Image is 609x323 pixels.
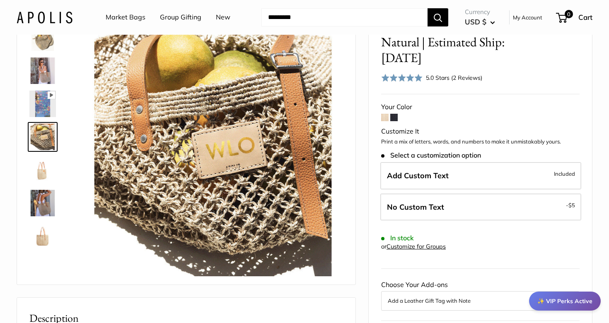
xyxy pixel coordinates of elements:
[28,254,58,284] a: Mercado Woven in Natural | Estimated Ship: Oct. 19th
[568,202,575,208] span: $5
[29,190,56,216] img: Mercado Woven in Natural | Estimated Ship: Oct. 19th
[578,13,592,22] span: Cart
[160,11,201,24] a: Group Gifting
[529,292,601,311] div: ✨ VIP Perks Active
[465,15,495,29] button: USD $
[465,6,495,18] span: Currency
[380,194,581,221] label: Leave Blank
[557,11,592,24] a: 0 Cart
[29,24,56,51] img: Mercado Woven in Natural | Estimated Ship: Oct. 19th
[28,23,58,53] a: Mercado Woven in Natural | Estimated Ship: Oct. 19th
[83,17,343,276] img: Mercado Woven in Natural | Estimated Ship: Oct. 19th
[465,17,486,26] span: USD $
[28,56,58,86] a: Mercado Woven in Natural | Estimated Ship: Oct. 19th
[381,125,580,138] div: Customize It
[387,202,444,212] span: No Custom Text
[28,155,58,185] a: Mercado Woven in Natural | Estimated Ship: Oct. 19th
[381,101,580,113] div: Your Color
[28,89,58,119] a: Mercado Woven in Natural | Estimated Ship: Oct. 19th
[106,11,145,24] a: Market Bags
[566,200,575,210] span: -
[381,234,414,242] span: In stock
[565,10,573,18] span: 0
[29,57,56,84] img: Mercado Woven in Natural | Estimated Ship: Oct. 19th
[387,171,449,180] span: Add Custom Text
[381,279,580,310] div: Choose Your Add-ons
[29,256,56,282] img: Mercado Woven in Natural | Estimated Ship: Oct. 19th
[381,138,580,146] p: Print a mix of letters, words, and numbers to make it unmistakably yours.
[426,73,482,82] div: 5.0 Stars (2 Reviews)
[381,151,481,159] span: Select a customization option
[387,243,446,250] a: Customize for Groups
[381,72,482,84] div: 5.0 Stars (2 Reviews)
[29,91,56,117] img: Mercado Woven in Natural | Estimated Ship: Oct. 19th
[29,157,56,183] img: Mercado Woven in Natural | Estimated Ship: Oct. 19th
[29,223,56,249] img: Mercado Woven in Natural | Estimated Ship: Oct. 19th
[28,122,58,152] a: Mercado Woven in Natural | Estimated Ship: Oct. 19th
[261,8,428,26] input: Search...
[428,8,448,26] button: Search
[17,11,72,23] img: Apolis
[29,124,56,150] img: Mercado Woven in Natural | Estimated Ship: Oct. 19th
[381,19,542,65] span: [PERSON_NAME] Woven in Natural | Estimated Ship: [DATE]
[28,188,58,218] a: Mercado Woven in Natural | Estimated Ship: Oct. 19th
[380,162,581,189] label: Add Custom Text
[388,296,573,306] button: Add a Leather Gift Tag with Note
[28,221,58,251] a: Mercado Woven in Natural | Estimated Ship: Oct. 19th
[216,11,230,24] a: New
[513,12,542,22] a: My Account
[554,169,575,179] span: Included
[381,241,446,252] div: or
